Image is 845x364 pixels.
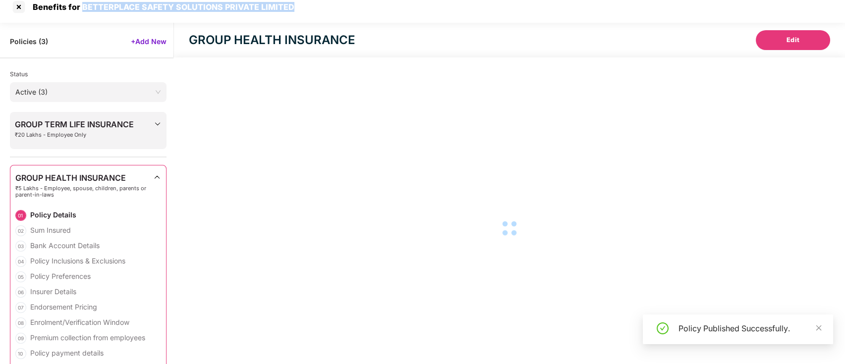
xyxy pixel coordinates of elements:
div: 03 [15,241,26,252]
span: Policies ( 3 ) [10,37,48,46]
div: 07 [15,302,26,313]
div: 08 [15,317,26,328]
div: Policy Published Successfully. [678,322,821,334]
div: 04 [15,256,26,267]
span: close [815,324,822,331]
span: check-circle [657,322,669,334]
div: 05 [15,271,26,282]
span: GROUP HEALTH INSURANCE [15,173,153,182]
div: Policy payment details [30,348,104,358]
div: Bank Account Details [30,241,100,250]
span: +Add New [131,37,167,46]
div: 02 [15,225,26,236]
span: Edit [787,35,800,45]
div: Insurer Details [30,287,76,296]
div: Sum Insured [30,225,71,235]
span: Status [10,70,28,78]
div: GROUP HEALTH INSURANCE [189,31,355,49]
div: 10 [15,348,26,359]
img: svg+xml;base64,PHN2ZyBpZD0iRHJvcGRvd24tMzJ4MzIiIHhtbG5zPSJodHRwOi8vd3d3LnczLm9yZy8yMDAwL3N2ZyIgd2... [153,173,161,181]
div: Premium collection from employees [30,333,145,342]
span: ₹20 Lakhs - Employee Only [15,132,134,138]
span: GROUP TERM LIFE INSURANCE [15,120,134,129]
div: Endorsement Pricing [30,302,97,312]
div: Enrolment/Verification Window [30,317,129,327]
div: Policy Details [30,210,76,219]
div: 09 [15,333,26,344]
span: Active (3) [15,85,161,100]
div: Policy Inclusions & Exclusions [30,256,125,265]
div: Benefits for BETTERPLACE SAFETY SOLUTIONS PRIVATE LIMITED [27,2,294,12]
button: Edit [756,30,830,50]
span: ₹5 Lakhs - Employee, spouse, children, parents or parent-in-laws [15,185,153,198]
div: 06 [15,287,26,298]
div: 01 [15,210,26,221]
img: svg+xml;base64,PHN2ZyBpZD0iRHJvcGRvd24tMzJ4MzIiIHhtbG5zPSJodHRwOi8vd3d3LnczLm9yZy8yMDAwL3N2ZyIgd2... [154,120,162,128]
div: Policy Preferences [30,271,91,281]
